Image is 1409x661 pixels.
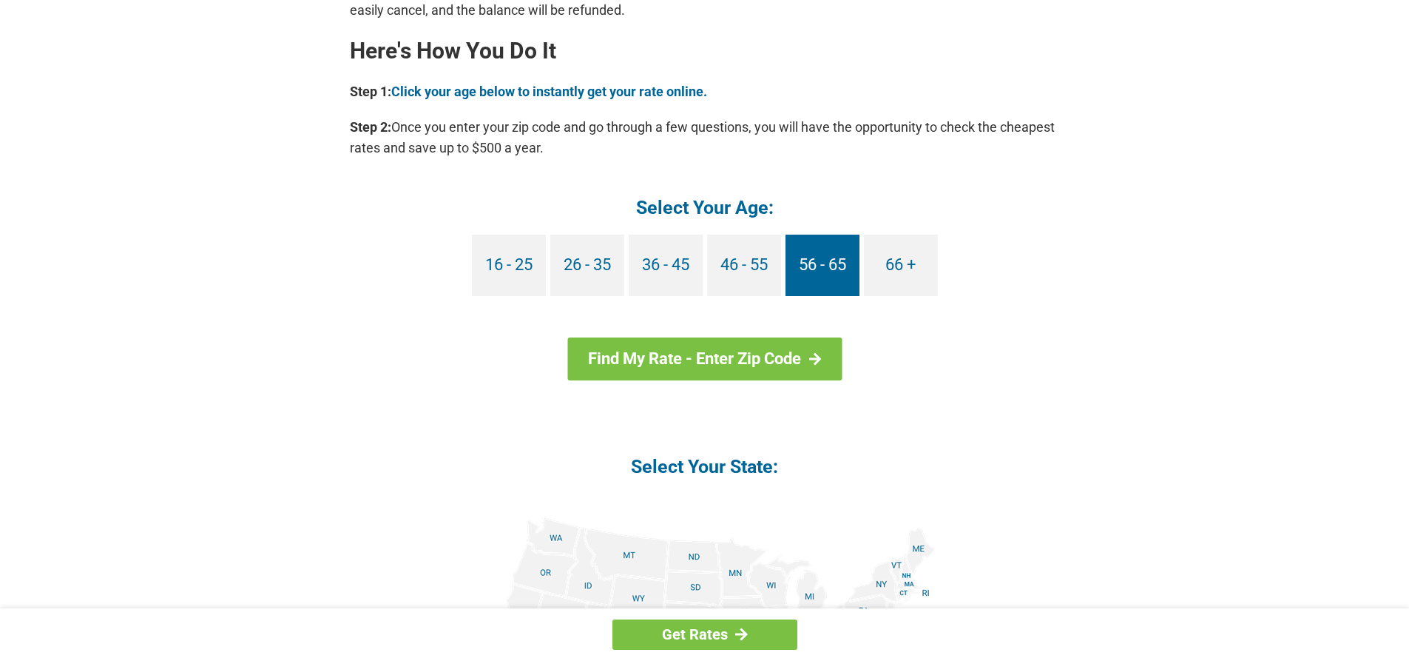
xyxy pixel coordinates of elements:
b: Step 2: [350,119,391,135]
p: Once you enter your zip code and go through a few questions, you will have the opportunity to che... [350,117,1060,158]
h4: Select Your State: [350,454,1060,479]
a: 36 - 45 [629,235,703,296]
h4: Select Your Age: [350,195,1060,220]
a: 56 - 65 [785,235,859,296]
h2: Here's How You Do It [350,39,1060,63]
a: Click your age below to instantly get your rate online. [391,84,707,99]
a: 26 - 35 [550,235,624,296]
a: Get Rates [612,620,797,650]
a: 46 - 55 [707,235,781,296]
a: Find My Rate - Enter Zip Code [567,338,842,380]
a: 66 + [864,235,938,296]
a: 16 - 25 [472,235,546,296]
b: Step 1: [350,84,391,99]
